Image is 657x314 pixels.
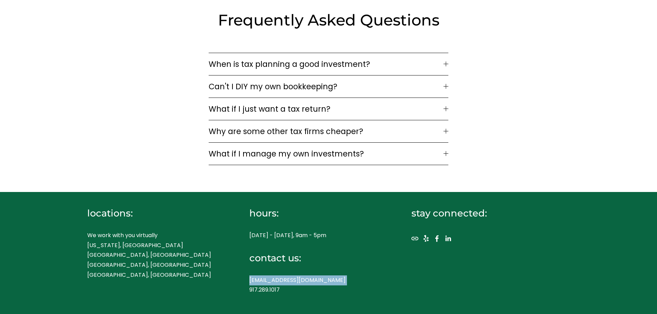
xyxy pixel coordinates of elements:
a: Facebook [434,235,440,242]
button: Can't I DIY my own bookkeeping? [209,75,448,98]
h4: locations: [87,207,225,220]
p: [DATE] - [DATE], 9am - 5pm [249,231,387,241]
span: When is tax planning a good investment? [209,58,443,70]
h4: contact us: [249,252,387,264]
span: Can't I DIY my own bookkeeping? [209,81,443,92]
span: What if I just want a tax return? [209,103,443,115]
a: URL [411,235,418,242]
a: LinkedIn [445,235,451,242]
button: When is tax planning a good investment? [209,53,448,75]
button: What if I manage my own investments? [209,143,448,165]
button: Why are some other tax firms cheaper? [209,120,448,142]
span: Why are some other tax firms cheaper? [209,125,443,137]
h4: stay connected: [411,207,549,220]
button: What if I just want a tax return? [209,98,448,120]
a: Yelp [422,235,429,242]
span: What if I manage my own investments? [209,148,443,160]
h2: Frequently Asked Questions [189,10,469,30]
p: [EMAIL_ADDRESS][DOMAIN_NAME] 917.289.1017 [249,275,387,295]
h4: hours: [249,207,387,220]
p: We work with you virtually [US_STATE], [GEOGRAPHIC_DATA] [GEOGRAPHIC_DATA], [GEOGRAPHIC_DATA] [GE... [87,231,225,280]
